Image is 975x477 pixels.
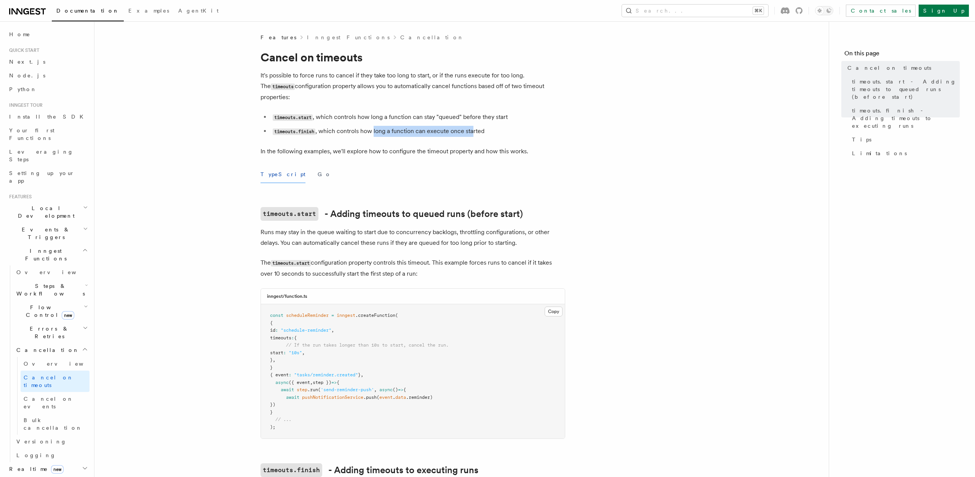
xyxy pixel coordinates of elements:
[355,313,395,318] span: .createFunction
[6,244,90,265] button: Inngest Functions
[9,59,45,65] span: Next.js
[270,365,273,370] span: }
[337,380,339,385] span: {
[393,387,398,392] span: ()
[174,2,223,21] a: AgentKit
[318,166,331,183] button: Go
[13,343,90,357] button: Cancellation
[273,357,275,363] span: ,
[358,372,361,377] span: }
[270,328,275,333] span: id
[374,387,377,392] span: ,
[270,402,275,407] span: })
[261,34,296,41] span: Features
[9,127,54,141] span: Your first Functions
[270,320,273,326] span: {
[24,374,74,388] span: Cancel on timeouts
[275,328,278,333] span: :
[13,357,90,435] div: Cancellation
[545,307,563,316] button: Copy
[9,149,74,162] span: Leveraging Steps
[261,166,305,183] button: TypeScript
[395,395,406,400] span: data
[294,372,358,377] span: "tasks/reminder.created"
[16,438,67,445] span: Versioning
[302,395,363,400] span: pushNotificationService
[270,350,283,355] span: start
[270,410,273,415] span: }
[9,114,88,120] span: Install the SDK
[13,448,90,462] a: Logging
[379,387,393,392] span: async
[16,452,56,458] span: Logging
[9,170,75,184] span: Setting up your app
[270,313,283,318] span: const
[13,435,90,448] a: Versioning
[24,361,102,367] span: Overview
[6,166,90,188] a: Setting up your app
[281,387,294,392] span: await
[56,8,119,14] span: Documentation
[6,124,90,145] a: Your first Functions
[271,260,311,267] code: timeouts.start
[6,110,90,124] a: Install the SDK
[6,247,82,262] span: Inngest Functions
[270,112,565,123] li: , which controls how long a function can stay "queued" before they start
[261,463,322,477] code: timeouts.finish
[286,342,449,348] span: // If the run takes longer than 10s to start, cancel the run.
[844,49,960,61] h4: On this page
[393,395,395,400] span: .
[6,201,90,223] button: Local Development
[270,372,289,377] span: { event
[6,226,83,241] span: Events & Triggers
[289,380,310,385] span: ({ event
[307,34,390,41] a: Inngest Functions
[398,387,403,392] span: =>
[289,372,291,377] span: :
[6,27,90,41] a: Home
[6,223,90,244] button: Events & Triggers
[6,194,32,200] span: Features
[622,5,768,17] button: Search...⌘K
[261,207,318,221] code: timeouts.start
[815,6,833,15] button: Toggle dark mode
[21,392,90,413] a: Cancel on events
[844,61,960,75] a: Cancel on timeouts
[21,357,90,371] a: Overview
[846,5,916,17] a: Contact sales
[275,380,289,385] span: async
[6,204,83,220] span: Local Development
[16,269,95,275] span: Overview
[6,82,90,96] a: Python
[24,417,82,431] span: Bulk cancellation
[6,462,90,476] button: Realtimenew
[313,380,331,385] span: step })
[21,371,90,392] a: Cancel on timeouts
[331,380,337,385] span: =>
[318,387,321,392] span: (
[283,350,286,355] span: :
[178,8,219,14] span: AgentKit
[281,328,331,333] span: "schedule-reminder"
[852,136,871,143] span: Tips
[321,387,374,392] span: 'send-reminder-push'
[9,72,45,79] span: Node.js
[6,102,43,108] span: Inngest tour
[307,387,318,392] span: .run
[400,34,464,41] a: Cancellation
[270,335,291,340] span: timeouts
[849,104,960,133] a: timeouts.finish - Adding timeouts to executing runs
[261,227,565,248] p: Runs may stay in the queue waiting to start due to concurrency backlogs, throttling configuration...
[273,114,313,121] code: timeouts.start
[13,322,90,343] button: Errors & Retries
[291,335,294,340] span: :
[849,75,960,104] a: timeouts.start - Adding timeouts to queued runs (before start)
[261,50,565,64] h1: Cancel on timeouts
[9,31,30,38] span: Home
[13,282,85,297] span: Steps & Workflows
[13,325,83,340] span: Errors & Retries
[919,5,969,17] a: Sign Up
[270,126,565,137] li: , which controls how long a function can execute once started
[377,395,379,400] span: (
[261,207,523,221] a: timeouts.start- Adding timeouts to queued runs (before start)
